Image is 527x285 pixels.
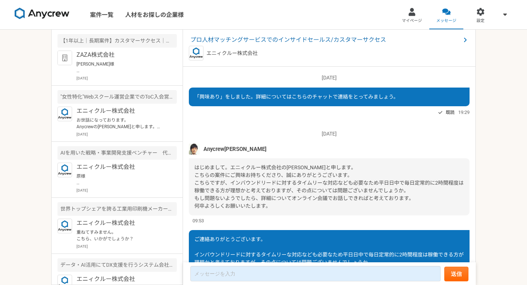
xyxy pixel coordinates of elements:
[402,18,422,24] span: マイページ
[15,8,70,19] img: 8DqYSo04kwAAAAASUVORK5CYII=
[57,258,177,272] div: データ・AI活用にてDX支援を行うシステム会社でのインサイドセールスを募集
[76,275,167,284] p: エニィクルー株式会社
[76,107,167,115] p: エニィクルー株式会社
[203,145,266,153] span: Anycrew[PERSON_NAME]
[57,107,72,121] img: logo_text_blue_01.png
[190,36,461,44] span: プロ人材マッチングサービスでのインサイドセールス/カスタマーサクセス
[194,94,399,100] span: 「興味あり」をしました。詳細についてはこちらのチャットで連絡をとってみましょう。
[189,74,470,82] p: [DATE]
[57,219,72,233] img: logo_text_blue_01.png
[57,51,72,65] img: default_org_logo-42cde973f59100197ec2c8e796e4974ac8490bb5b08a0eb061ff975e4574aa76.png
[189,46,203,60] img: logo_text_blue_01.png
[476,18,485,24] span: 設定
[57,163,72,177] img: logo_text_blue_01.png
[189,144,200,155] img: naoya%E3%81%AE%E3%82%B3%E3%83%92%E3%82%9A%E3%83%BC.jpeg
[57,146,177,160] div: AIを用いた戦略・事業開発支援ベンチャー 代表のメンター（業務コンサルタント）
[194,236,464,273] span: ご連絡ありがとうございます。 インバウンドリードに対するタイムリーな対応なども必要なため平日日中で毎日定常的に2時間程度は稼働できる方が理想かと考えておりますが、その点については問題ございません...
[76,188,177,193] p: [DATE]
[446,108,455,117] span: 既読
[76,117,167,130] p: お世話になっております。 Anycrewの[PERSON_NAME]と申します。 ご経歴を拝見させていただき、お声がけさせていただきましたが、こちらの案件の応募はいかがでしょうか。 必須スキル面...
[444,267,468,281] button: 送信
[76,51,167,59] p: ZAZA株式会社
[76,75,177,81] p: [DATE]
[194,164,464,209] span: はじめまして。エニィクルー株式会社の[PERSON_NAME]と申します。 こちらの案件にご興味お持ちくださり、誠にありがとうございます。 こちらですが、インバウンドリードに対するタイムリーな対...
[189,130,470,138] p: [DATE]
[436,18,456,24] span: メッセージ
[76,219,167,227] p: エニィクルー株式会社
[76,244,177,249] p: [DATE]
[193,217,204,224] span: 09:53
[76,163,167,171] p: エニィクルー株式会社
[76,132,177,137] p: [DATE]
[206,49,258,57] p: エニィクルー株式会社
[76,173,167,186] p: 原様 ご連絡が遅くなってしまい、すみません。 ご興味をお持ちいただき、ありがとうございます。 本件、非常に多数の応募をいただいておりまして、社内で協議をしておりますので、ご提案へと移れそうな場合...
[76,61,167,74] p: [PERSON_NAME]様 ご連絡ありがとうございます。 引き続き宜しくお願い致します。 原
[458,109,470,116] span: 19:29
[57,202,177,216] div: 世界トップシェアを誇る工業用印刷機メーカー 営業顧問（1,2社のみの紹介も歓迎）
[57,90,177,104] div: "女性特化"Webスクール運営企業でのToC入会営業（フルリモート可）
[57,34,177,48] div: 【1年以上｜長期案件】カスタマーサクセス｜法人営業経験1年〜｜フルリモ◎
[76,229,167,242] p: 重ねてすみません。 こちら、いかがでしょうか？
